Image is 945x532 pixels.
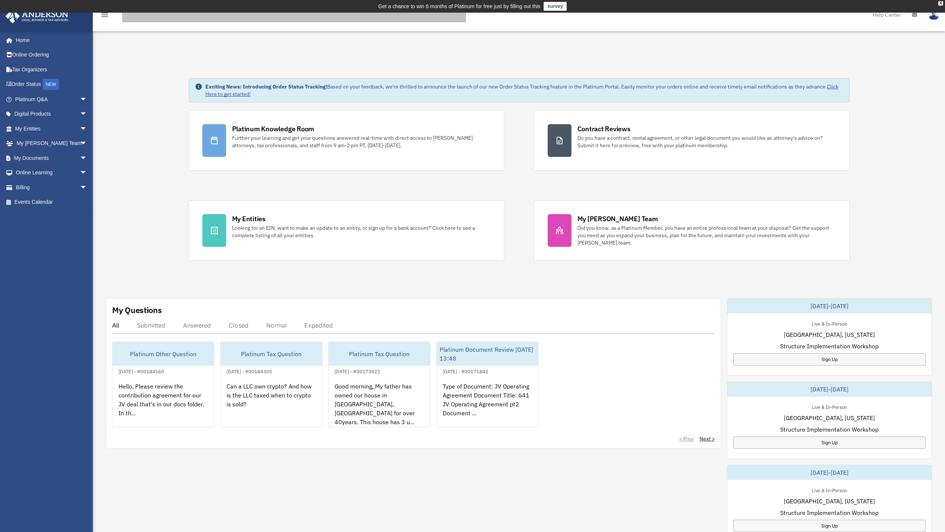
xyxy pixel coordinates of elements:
[189,110,504,171] a: Platinum Knowledge Room Further your learning and get your questions answered real-time with dire...
[437,367,494,375] div: [DATE] - #00171842
[329,367,386,375] div: [DATE] - #00173022
[733,353,926,365] a: Sign Up
[80,121,95,136] span: arrow_drop_down
[232,224,491,239] div: Looking for an EIN, want to make an update to an entity, or sign up for a bank account? Click her...
[113,342,214,366] div: Platinum Other Question
[700,435,715,442] a: Next >
[5,195,98,210] a: Events Calendar
[112,304,162,316] div: My Questions
[577,124,630,133] div: Contract Reviews
[221,376,322,434] div: Can a LLC own crypto? And how is the LLC taxed when to crypto is sold?
[534,200,850,261] a: My [PERSON_NAME] Team Did you know, as a Platinum Member, you have an entire professional team at...
[437,342,538,366] div: Platinum Document Review [DATE] 13:48
[80,180,95,195] span: arrow_drop_down
[938,1,943,6] div: close
[534,110,850,171] a: Contract Reviews Do you have a contract, rental agreement, or other legal document you would like...
[112,342,214,427] a: Platinum Other Question[DATE] - #00184560Hello, Please review the contribution agreement for our ...
[733,436,926,449] a: Sign Up
[806,319,853,327] div: Live & In-Person
[80,165,95,181] span: arrow_drop_down
[5,62,98,77] a: Tax Organizers
[100,13,109,19] a: menu
[5,121,98,136] a: My Entitiesarrow_drop_down
[5,107,98,122] a: Digital Productsarrow_drop_down
[928,9,939,20] img: User Pic
[784,413,875,422] span: [GEOGRAPHIC_DATA], [US_STATE]
[266,322,287,329] div: Normal
[232,134,491,149] div: Further your learning and get your questions answered real-time with direct access to [PERSON_NAM...
[727,465,932,480] div: [DATE]-[DATE]
[80,92,95,107] span: arrow_drop_down
[5,165,98,180] a: Online Learningarrow_drop_down
[577,224,836,246] div: Did you know, as a Platinum Member, you have an entire professional team at your disposal? Get th...
[5,33,95,48] a: Home
[727,299,932,313] div: [DATE]-[DATE]
[328,342,430,427] a: Platinum Tax Question[DATE] - #00173022Good morning, My father has owned our house in [GEOGRAPHIC...
[100,10,109,19] i: menu
[80,107,95,122] span: arrow_drop_down
[544,2,567,11] a: survey
[183,322,211,329] div: Answered
[232,124,315,133] div: Platinum Knowledge Room
[80,151,95,166] span: arrow_drop_down
[221,367,278,375] div: [DATE] - #00184305
[5,136,98,151] a: My [PERSON_NAME] Teamarrow_drop_down
[577,134,836,149] div: Do you have a contract, rental agreement, or other legal document you would like an attorney's ad...
[806,403,853,410] div: Live & In-Person
[780,508,879,517] span: Structure Implementation Workshop
[5,77,98,92] a: Order StatusNEW
[137,322,165,329] div: Submitted
[43,79,59,90] div: NEW
[784,330,875,339] span: [GEOGRAPHIC_DATA], [US_STATE]
[727,382,932,397] div: [DATE]-[DATE]
[5,151,98,165] a: My Documentsarrow_drop_down
[304,322,333,329] div: Expedited
[112,322,119,329] div: All
[806,486,853,494] div: Live & In-Person
[220,342,322,427] a: Platinum Tax Question[DATE] - #00184305Can a LLC own crypto? And how is the LLC taxed when to cry...
[5,180,98,195] a: Billingarrow_drop_down
[437,376,538,434] div: Type of Document: JV Operating Agreement Document Title: 641 JV Operating Agreement pt2 Document ...
[784,497,875,506] span: [GEOGRAPHIC_DATA], [US_STATE]
[189,200,504,261] a: My Entities Looking for an EIN, want to make an update to an entity, or sign up for a bank accoun...
[577,214,658,223] div: My [PERSON_NAME] Team
[329,342,430,366] div: Platinum Tax Question
[780,425,879,434] span: Structure Implementation Workshop
[205,83,838,97] a: Click Here to get started!
[436,342,538,427] a: Platinum Document Review [DATE] 13:48[DATE] - #00171842Type of Document: JV Operating Agreement D...
[205,83,843,98] div: Based on your feedback, we're thrilled to announce the launch of our new Order Status Tracking fe...
[733,520,926,532] a: Sign Up
[329,376,430,434] div: Good morning, My father has owned our house in [GEOGRAPHIC_DATA], [GEOGRAPHIC_DATA] for over 40ye...
[113,367,170,375] div: [DATE] - #00184560
[232,214,265,223] div: My Entities
[780,342,879,351] span: Structure Implementation Workshop
[124,10,132,18] i: search
[221,342,322,366] div: Platinum Tax Question
[5,92,98,107] a: Platinum Q&Aarrow_drop_down
[378,2,541,11] div: Get a chance to win 6 months of Platinum for free just by filling out this
[80,136,95,151] span: arrow_drop_down
[5,48,98,62] a: Online Ordering
[113,376,214,434] div: Hello, Please review the contribution agreement for our JV deal that's in our docs folder. In th...
[205,83,327,90] strong: Exciting News: Introducing Order Status Tracking!
[229,322,248,329] div: Closed
[3,9,71,23] img: Anderson Advisors Platinum Portal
